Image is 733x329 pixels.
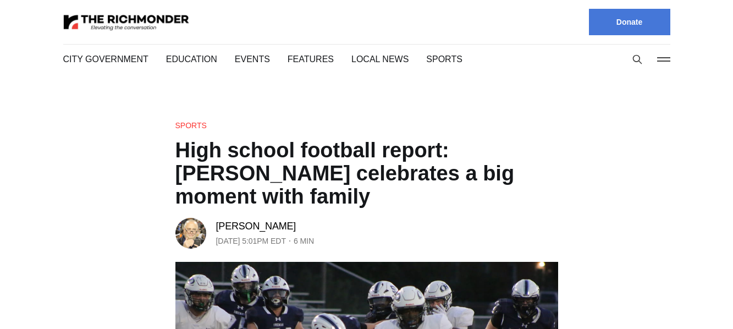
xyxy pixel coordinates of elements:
time: [DATE] 5:01PM EDT [216,234,286,248]
img: The Richmonder [63,13,190,32]
a: Features [288,54,334,64]
a: Education [166,54,217,64]
a: Local News [351,54,409,64]
a: Donate [589,9,670,35]
a: Events [235,54,270,64]
a: [PERSON_NAME] [216,220,296,233]
img: Rob Witham [175,218,206,249]
h1: High school football report: [PERSON_NAME] celebrates a big moment with family [175,139,558,208]
button: Search this site [629,51,646,68]
span: 6 min [294,234,314,248]
a: City Government [63,54,148,64]
a: Sports [426,54,462,64]
a: Sports [175,121,207,130]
